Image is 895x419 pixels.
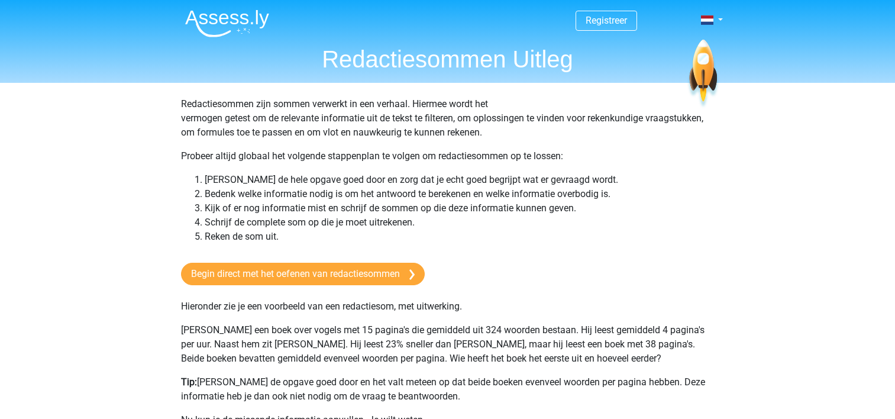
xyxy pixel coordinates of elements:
img: spaceship.7d73109d6933.svg [687,40,719,109]
li: Schrijf de complete som op die je moet uitrekenen. [205,215,715,230]
b: Tip: [181,376,197,388]
li: Reken de som uit. [205,230,715,244]
a: Registreer [586,15,627,26]
li: Bedenk welke informatie nodig is om het antwoord te berekenen en welke informatie overbodig is. [205,187,715,201]
li: Kijk of er nog informatie mist en schrijf de sommen op die deze informatie kunnen geven. [205,201,715,215]
img: arrow-right.e5bd35279c78.svg [409,269,415,280]
li: [PERSON_NAME] de hele opgave goed door en zorg dat je echt goed begrijpt wat er gevraagd wordt. [205,173,715,187]
p: Redactiesommen zijn sommen verwerkt in een verhaal. Hiermee wordt het vermogen getest om de relev... [181,97,715,140]
a: Begin direct met het oefenen van redactiesommen [181,263,425,285]
img: Assessly [185,9,269,37]
p: Hieronder zie je een voorbeeld van een redactiesom, met uitwerking. [181,299,715,314]
p: Probeer altijd globaal het volgende stappenplan te volgen om redactiesommen op te lossen: [181,149,715,163]
p: [PERSON_NAME] de opgave goed door en het valt meteen op dat beide boeken evenveel woorden per pag... [181,375,715,404]
p: [PERSON_NAME] een boek over vogels met 15 pagina's die gemiddeld uit 324 woorden bestaan. Hij lee... [181,323,715,366]
h1: Redactiesommen Uitleg [176,45,720,73]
